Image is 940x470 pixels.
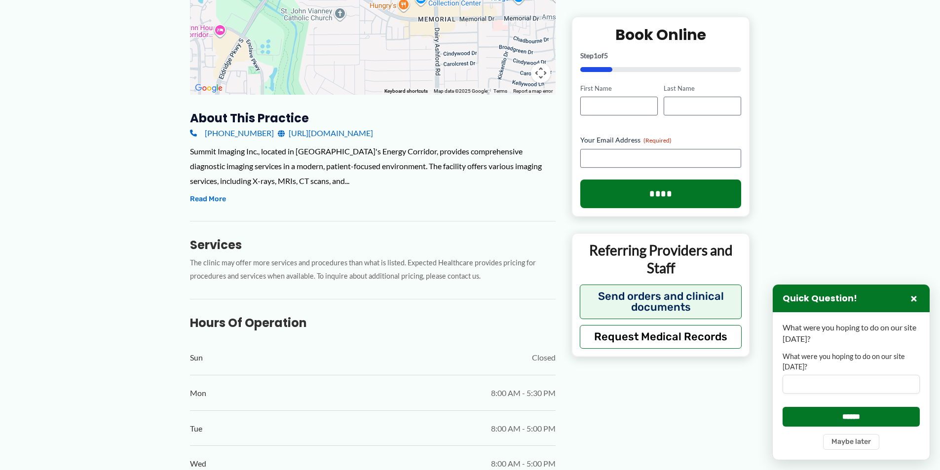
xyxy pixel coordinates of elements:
[190,256,556,283] p: The clinic may offer more services and procedures than what is listed. Expected Healthcare provid...
[190,237,556,253] h3: Services
[643,137,672,144] span: (Required)
[190,315,556,330] h3: Hours of Operation
[192,82,225,95] img: Google
[493,88,507,94] a: Terms (opens in new tab)
[580,284,742,319] button: Send orders and clinical documents
[532,350,556,365] span: Closed
[190,110,556,126] h3: About this practice
[190,421,202,436] span: Tue
[580,135,742,145] label: Your Email Address
[580,241,742,277] p: Referring Providers and Staff
[604,51,608,59] span: 5
[908,292,920,304] button: Close
[190,350,203,365] span: Sun
[580,83,658,93] label: First Name
[190,193,226,205] button: Read More
[531,63,551,83] button: Map camera controls
[783,322,920,344] p: What were you hoping to do on our site [DATE]?
[783,352,920,372] label: What were you hoping to do on our site [DATE]?
[278,126,373,141] a: [URL][DOMAIN_NAME]
[580,52,742,59] p: Step of
[491,421,556,436] span: 8:00 AM - 5:00 PM
[190,126,274,141] a: [PHONE_NUMBER]
[594,51,598,59] span: 1
[491,386,556,400] span: 8:00 AM - 5:30 PM
[384,88,428,95] button: Keyboard shortcuts
[190,386,206,400] span: Mon
[192,82,225,95] a: Open this area in Google Maps (opens a new window)
[580,25,742,44] h2: Book Online
[190,144,556,188] div: Summit Imaging Inc., located in [GEOGRAPHIC_DATA]'s Energy Corridor, provides comprehensive diagn...
[823,434,879,450] button: Maybe later
[513,88,553,94] a: Report a map error
[664,83,741,93] label: Last Name
[434,88,488,94] span: Map data ©2025 Google
[580,325,742,348] button: Request Medical Records
[783,293,857,304] h3: Quick Question!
